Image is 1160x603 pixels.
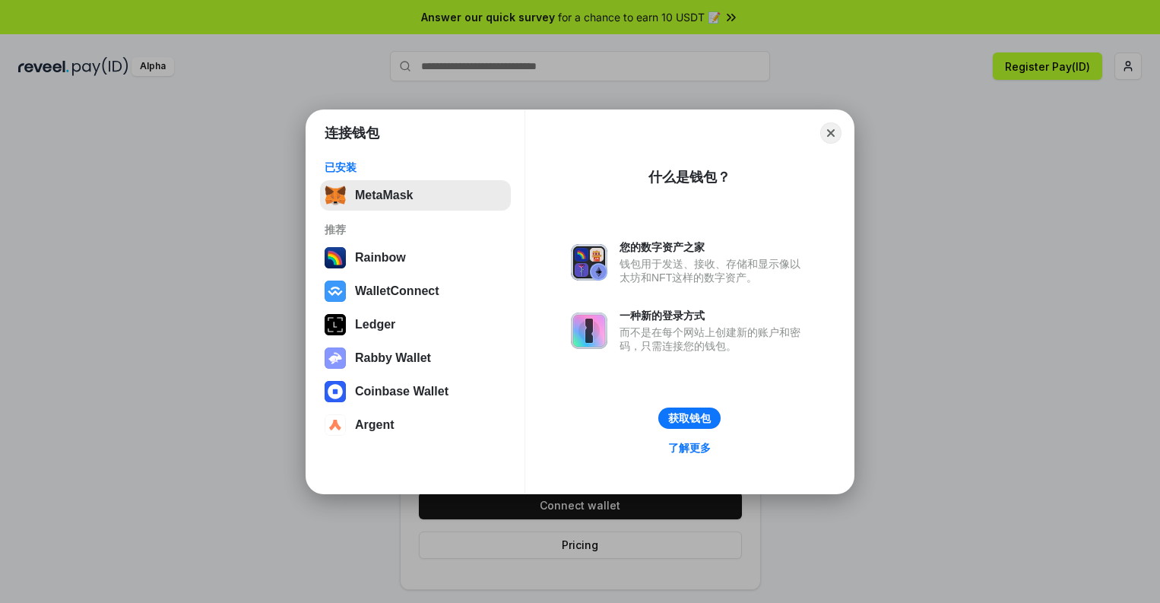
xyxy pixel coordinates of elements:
button: MetaMask [320,180,511,211]
img: svg+xml,%3Csvg%20xmlns%3D%22http%3A%2F%2Fwww.w3.org%2F2000%2Fsvg%22%20fill%3D%22none%22%20viewBox... [325,348,346,369]
div: 而不是在每个网站上创建新的账户和密码，只需连接您的钱包。 [620,325,808,353]
button: Rainbow [320,243,511,273]
button: Close [820,122,841,144]
button: Coinbase Wallet [320,376,511,407]
button: WalletConnect [320,276,511,306]
div: MetaMask [355,189,413,202]
div: Argent [355,418,395,432]
div: 您的数字资产之家 [620,240,808,254]
button: 获取钱包 [658,408,721,429]
button: Argent [320,410,511,440]
div: Ledger [355,318,395,332]
img: svg+xml,%3Csvg%20xmlns%3D%22http%3A%2F%2Fwww.w3.org%2F2000%2Fsvg%22%20fill%3D%22none%22%20viewBox... [571,244,607,281]
div: 什么是钱包？ [648,168,731,186]
div: Rabby Wallet [355,351,431,365]
button: Rabby Wallet [320,343,511,373]
img: svg+xml,%3Csvg%20width%3D%2228%22%20height%3D%2228%22%20viewBox%3D%220%200%2028%2028%22%20fill%3D... [325,281,346,302]
img: svg+xml,%3Csvg%20width%3D%2228%22%20height%3D%2228%22%20viewBox%3D%220%200%2028%2028%22%20fill%3D... [325,381,346,402]
button: Ledger [320,309,511,340]
div: 获取钱包 [668,411,711,425]
img: svg+xml,%3Csvg%20xmlns%3D%22http%3A%2F%2Fwww.w3.org%2F2000%2Fsvg%22%20width%3D%2228%22%20height%3... [325,314,346,335]
div: Coinbase Wallet [355,385,448,398]
div: 了解更多 [668,441,711,455]
div: 已安装 [325,160,506,174]
div: 一种新的登录方式 [620,309,808,322]
a: 了解更多 [659,438,720,458]
img: svg+xml,%3Csvg%20xmlns%3D%22http%3A%2F%2Fwww.w3.org%2F2000%2Fsvg%22%20fill%3D%22none%22%20viewBox... [571,313,607,349]
img: svg+xml,%3Csvg%20width%3D%2228%22%20height%3D%2228%22%20viewBox%3D%220%200%2028%2028%22%20fill%3D... [325,414,346,436]
img: svg+xml,%3Csvg%20fill%3D%22none%22%20height%3D%2233%22%20viewBox%3D%220%200%2035%2033%22%20width%... [325,185,346,206]
div: 钱包用于发送、接收、存储和显示像以太坊和NFT这样的数字资产。 [620,257,808,284]
div: 推荐 [325,223,506,236]
img: svg+xml,%3Csvg%20width%3D%22120%22%20height%3D%22120%22%20viewBox%3D%220%200%20120%20120%22%20fil... [325,247,346,268]
div: WalletConnect [355,284,439,298]
div: Rainbow [355,251,406,265]
h1: 连接钱包 [325,124,379,142]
